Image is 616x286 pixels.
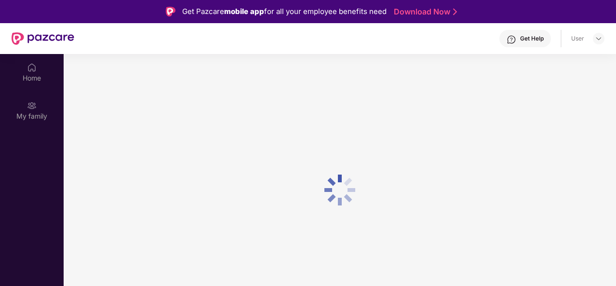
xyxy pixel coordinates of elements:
[507,35,516,44] img: svg+xml;base64,PHN2ZyBpZD0iSGVscC0zMngzMiIgeG1sbnM9Imh0dHA6Ly93d3cudzMub3JnLzIwMDAvc3ZnIiB3aWR0aD...
[12,32,74,45] img: New Pazcare Logo
[182,6,387,17] div: Get Pazcare for all your employee benefits need
[394,7,454,17] a: Download Now
[166,7,175,16] img: Logo
[571,35,584,42] div: User
[27,63,37,72] img: svg+xml;base64,PHN2ZyBpZD0iSG9tZSIgeG1sbnM9Imh0dHA6Ly93d3cudzMub3JnLzIwMDAvc3ZnIiB3aWR0aD0iMjAiIG...
[224,7,264,16] strong: mobile app
[520,35,544,42] div: Get Help
[453,7,457,17] img: Stroke
[27,101,37,110] img: svg+xml;base64,PHN2ZyB3aWR0aD0iMjAiIGhlaWdodD0iMjAiIHZpZXdCb3g9IjAgMCAyMCAyMCIgZmlsbD0ibm9uZSIgeG...
[595,35,603,42] img: svg+xml;base64,PHN2ZyBpZD0iRHJvcGRvd24tMzJ4MzIiIHhtbG5zPSJodHRwOi8vd3d3LnczLm9yZy8yMDAwL3N2ZyIgd2...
